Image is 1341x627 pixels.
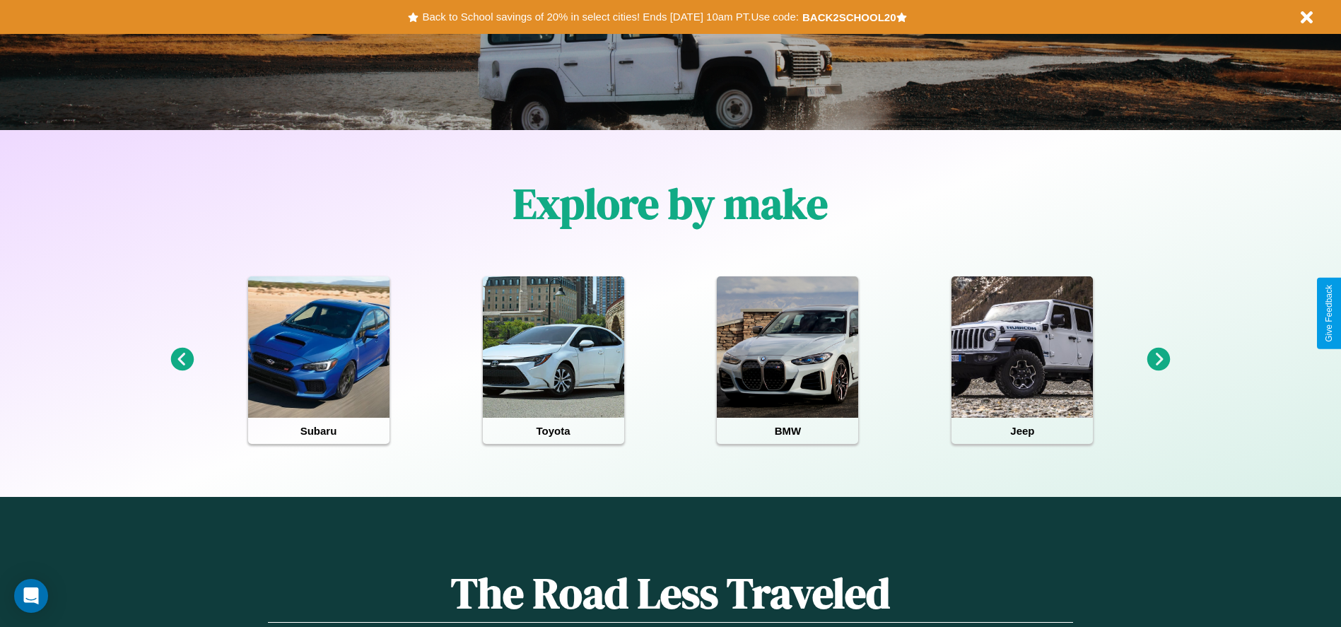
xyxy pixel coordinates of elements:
div: Give Feedback [1324,285,1334,342]
h4: BMW [717,418,858,444]
h4: Jeep [951,418,1093,444]
h4: Toyota [483,418,624,444]
h1: Explore by make [513,175,828,233]
h4: Subaru [248,418,390,444]
div: Open Intercom Messenger [14,579,48,613]
button: Back to School savings of 20% in select cities! Ends [DATE] 10am PT.Use code: [418,7,802,27]
b: BACK2SCHOOL20 [802,11,896,23]
h1: The Road Less Traveled [268,564,1072,623]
